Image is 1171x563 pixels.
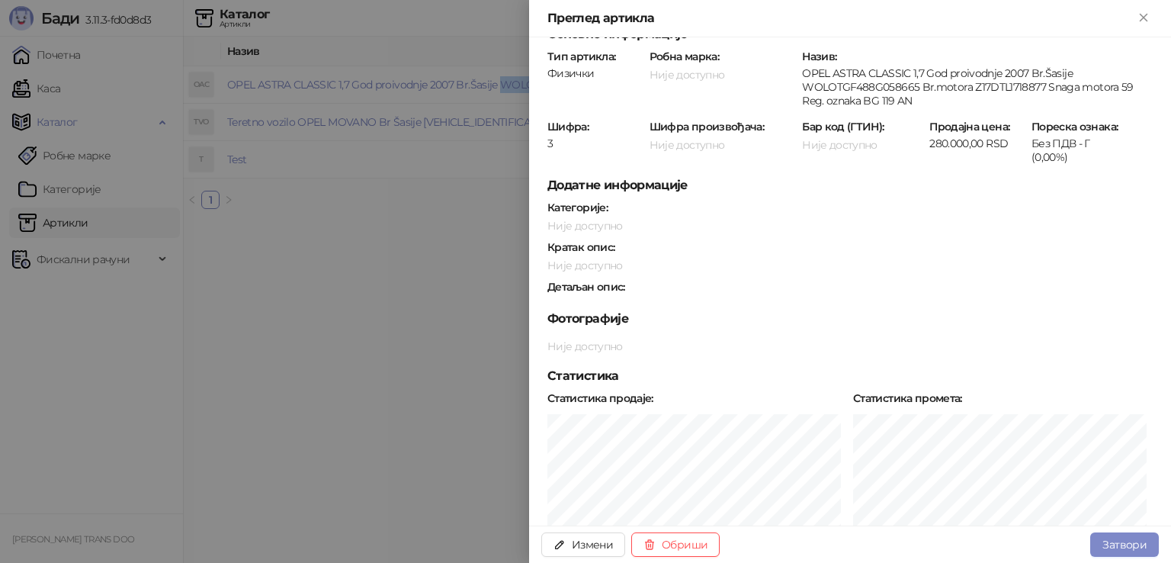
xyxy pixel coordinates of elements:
button: Close [1134,9,1153,27]
h5: Додатне информације [547,176,1153,195]
strong: Категорије : [547,201,608,214]
button: Обриши [631,532,720,557]
div: Без ПДВ - Г (0,00%) [1030,137,1129,164]
div: 3 [546,137,645,150]
span: Није доступно [650,68,725,82]
span: Није доступно [547,219,623,233]
h5: Статистика [547,367,1153,385]
span: Није доступно [802,138,877,152]
strong: Назив : [802,50,836,63]
strong: Шифра : [547,120,589,134]
strong: Кратак опис : [547,240,614,254]
strong: Пореска ознака : [1031,120,1118,134]
strong: Статистика промета : [853,391,962,405]
div: 280.000,00 RSD [928,137,1027,150]
strong: Бар код (ГТИН) : [802,120,884,134]
strong: Робна марка : [650,50,719,63]
h5: Фотографије [547,310,1153,328]
div: OPEL ASTRA CLASSIC 1,7 God proivodnje 2007 Br.Šasije WOLOTGF488G058665 Br.motora Z17DTL1718877 Sn... [800,66,1154,108]
strong: Детаљан опис : [547,280,625,294]
span: Није доступно [650,138,725,152]
span: Није доступно [547,259,623,272]
button: Затвори [1090,532,1159,557]
strong: Шифра произвођача : [650,120,765,134]
strong: Статистика продаје : [547,391,653,405]
strong: Продајна цена : [929,120,1009,134]
span: Није доступно [547,339,623,353]
button: Измени [541,532,625,557]
strong: Тип артикла : [547,50,615,63]
div: Физички [546,66,645,80]
div: Преглед артикла [547,9,1134,27]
